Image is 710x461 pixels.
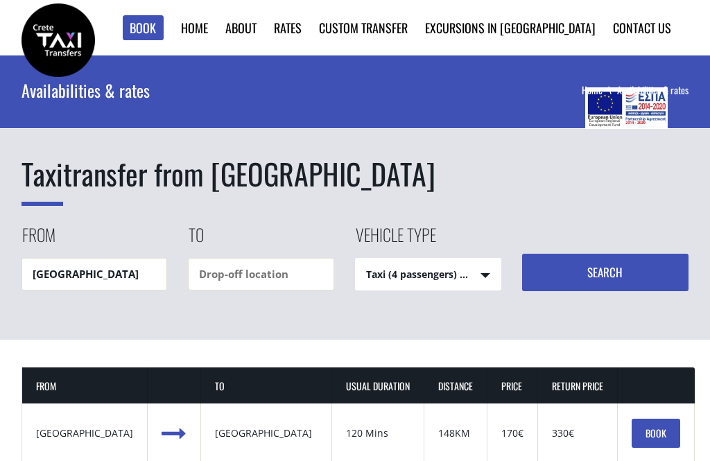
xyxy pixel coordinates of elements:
div: [GEOGRAPHIC_DATA] [215,426,318,440]
div: 170€ [501,426,523,440]
th: FROM [22,367,148,404]
label: To [188,223,204,258]
a: Crete Taxi Transfers | Rates & availability for transfers in Crete | Crete Taxi Transfers [21,31,95,46]
th: RETURN PRICE [538,367,618,404]
span: Taxi [21,152,63,206]
div: [GEOGRAPHIC_DATA] [36,426,133,440]
img: Crete Taxi Transfers | Rates & availability for transfers in Crete | Crete Taxi Transfers [21,3,95,77]
a: Excursions in [GEOGRAPHIC_DATA] [425,19,596,37]
th: TO [201,367,332,404]
th: USUAL DURATION [332,367,424,404]
a: Book [123,15,164,41]
th: PRICE [487,367,538,404]
a: Contact us [613,19,671,37]
input: Pickup location [21,258,168,290]
label: From [21,223,55,258]
a: Home [582,82,617,97]
a: Custom Transfer [319,19,408,37]
a: BOOK [632,419,680,448]
li: Availabilities & rates [617,83,689,97]
span: Taxi (4 passengers) Mercedes E Class [356,259,501,291]
div: 148KM [438,426,473,440]
a: Rates [274,19,302,37]
th: DISTANCE [424,367,487,404]
button: Search [522,254,689,291]
h1: transfer from [GEOGRAPHIC_DATA] [21,153,689,195]
a: Home [181,19,208,37]
div: Availabilities & rates [21,55,386,125]
label: Vehicle type [355,223,436,258]
a: About [225,19,257,37]
div: 120 Mins [346,426,410,440]
input: Drop-off location [188,258,334,290]
div: 330€ [552,426,603,440]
